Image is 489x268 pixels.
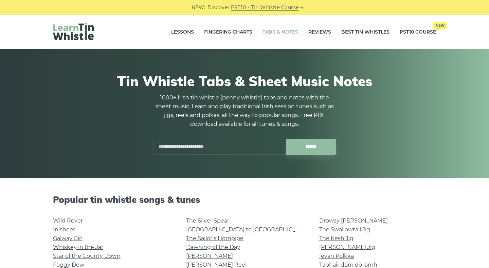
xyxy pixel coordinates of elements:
a: [PERSON_NAME] [186,253,233,259]
a: Wild Rover [53,217,83,224]
a: [PERSON_NAME] Reel [186,262,247,268]
a: PST10 CourseNew [400,24,436,41]
h1: Tin Whistle Tabs & Sheet Music Notes [53,73,436,89]
a: Galway Girl [53,235,83,242]
a: Tabs & Notes [262,24,298,41]
a: Whiskey in the Jar [53,244,103,250]
h2: Popular tin whistle songs & tunes [53,194,436,205]
a: Best Tin Whistles [341,24,390,41]
a: Drowsy [PERSON_NAME] [319,217,388,224]
a: Ievan Polkka [319,253,354,259]
a: The Kesh Jig [319,235,354,242]
a: Dawning of the Day [186,244,240,250]
a: Inisheer [53,226,75,233]
p: 1000+ Irish tin whistle (penny whistle) tabs and notes with the sheet music. Learn and play tradi... [153,93,336,129]
a: [GEOGRAPHIC_DATA] to [GEOGRAPHIC_DATA] [186,226,311,233]
a: Foggy Dew [53,262,84,268]
a: The Sailor’s Hornpipe [186,235,243,242]
a: Fingering Charts [204,24,252,41]
a: The Swallowtail Jig [319,226,370,233]
span: New [433,22,447,29]
a: Tabhair dom do lámh [319,262,377,268]
a: [PERSON_NAME] Jig [319,244,375,250]
img: LearnTinWhistle.com [53,23,94,40]
a: Lessons [171,24,194,41]
a: Star of the County Down [53,253,121,259]
a: Reviews [308,24,331,41]
a: The Silver Spear [186,217,229,224]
